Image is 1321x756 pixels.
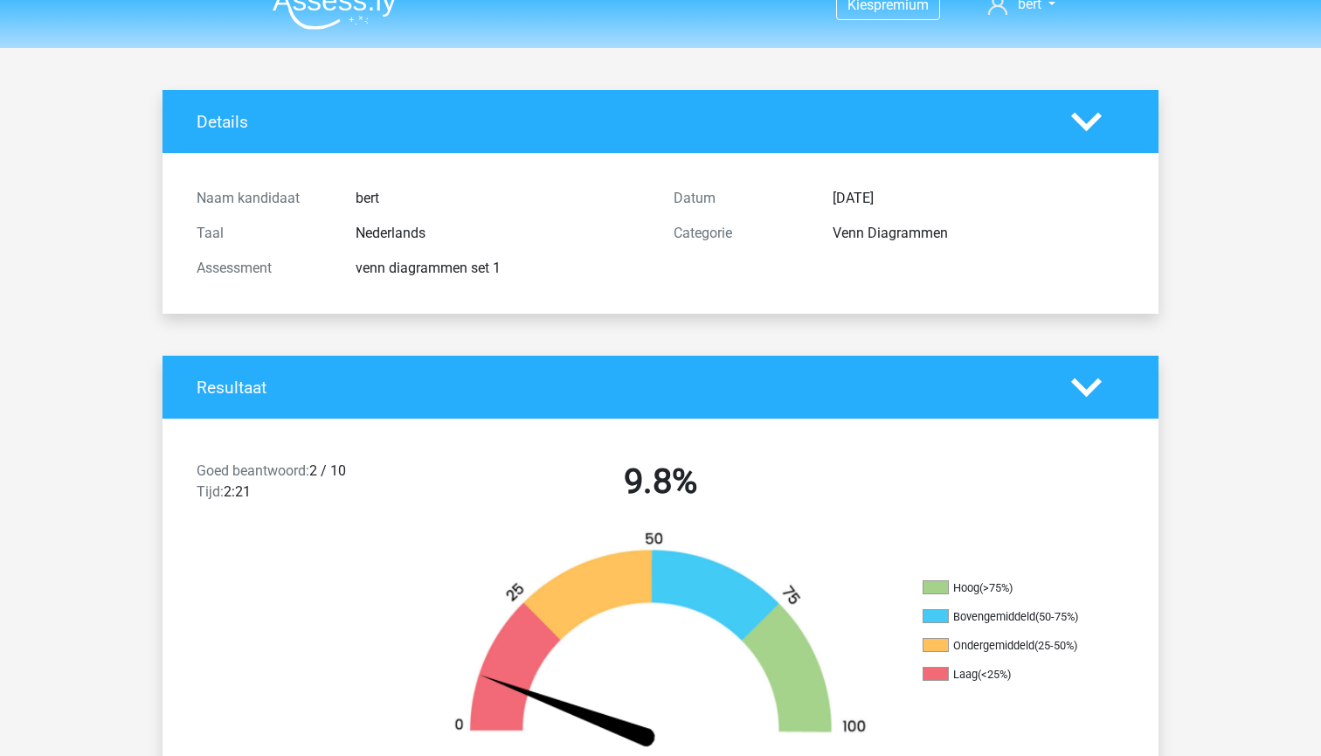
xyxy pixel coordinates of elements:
[660,223,820,244] div: Categorie
[660,188,820,209] div: Datum
[342,188,660,209] div: bert
[425,531,896,750] img: 10.f31a7f3a3dd8.png
[1035,610,1078,623] div: (50-75%)
[342,258,660,279] div: venn diagrammen set 1
[923,609,1097,625] li: Bovengemiddeld
[197,462,309,479] span: Goed beantwoord:
[342,223,660,244] div: Nederlands
[183,461,422,510] div: 2 / 10 2:21
[1034,639,1077,652] div: (25-50%)
[183,188,342,209] div: Naam kandidaat
[197,483,224,500] span: Tijd:
[923,638,1097,654] li: Ondergemiddeld
[978,668,1011,681] div: (<25%)
[820,223,1138,244] div: Venn Diagrammen
[197,378,1045,398] h4: Resultaat
[183,223,342,244] div: Taal
[979,581,1013,594] div: (>75%)
[923,580,1097,596] li: Hoog
[923,667,1097,683] li: Laag
[820,188,1138,209] div: [DATE]
[435,461,886,503] h2: 9.8%
[197,112,1045,132] h4: Details
[183,258,342,279] div: Assessment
